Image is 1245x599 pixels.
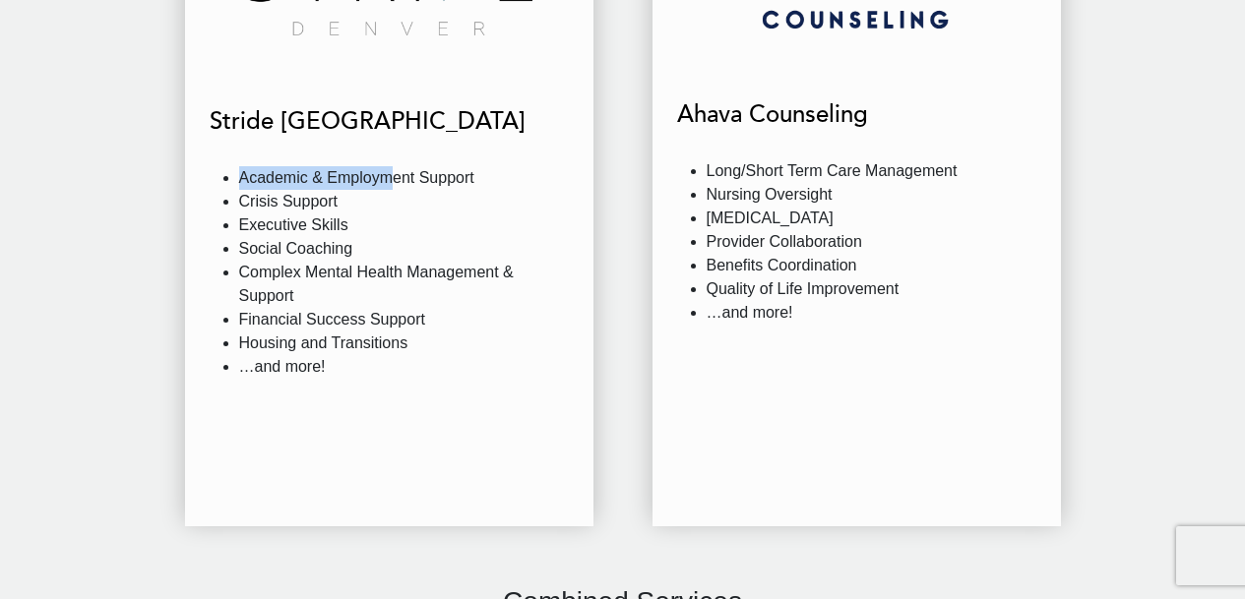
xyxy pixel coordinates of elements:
[210,108,569,137] h4: Stride [GEOGRAPHIC_DATA]
[239,213,569,237] li: Executive Skills
[239,308,569,331] li: Financial Success Support
[707,301,1036,325] li: …and more!
[239,237,569,261] li: Social Coaching
[707,277,1036,301] li: Quality of Life Improvement
[239,190,569,213] li: Crisis Support
[239,166,569,190] li: Academic & Employment Support
[707,207,1036,230] li: [MEDICAL_DATA]
[707,254,1036,277] li: Benefits Coordination
[239,331,569,355] li: Housing and Transitions
[239,261,569,308] li: Complex Mental Health Management & Support
[707,230,1036,254] li: Provider Collaboration
[707,159,1036,183] li: Long/Short Term Care Management
[677,101,1036,130] h4: Ahava Counseling
[239,355,569,379] li: …and more!
[707,183,1036,207] li: Nursing Oversight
